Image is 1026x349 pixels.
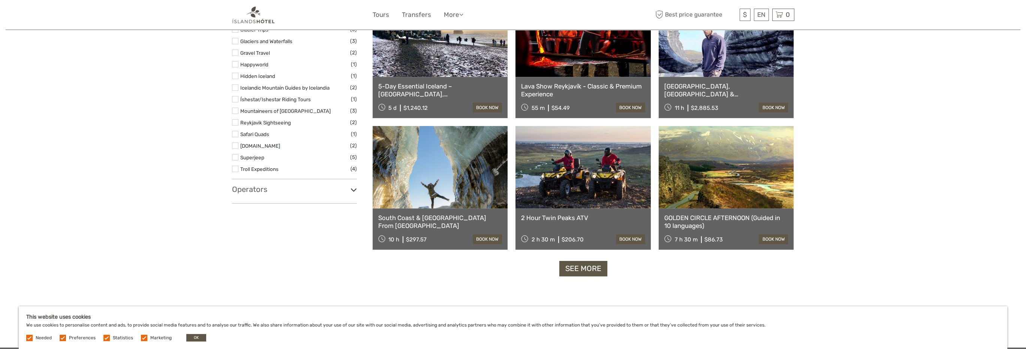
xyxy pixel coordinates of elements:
[350,118,357,127] span: (2)
[36,335,52,341] label: Needed
[675,236,698,243] span: 7 h 30 m
[373,9,389,20] a: Tours
[562,236,584,243] div: $206.70
[532,105,545,111] span: 55 m
[473,234,502,244] a: book now
[240,108,331,114] a: Mountaineers of [GEOGRAPHIC_DATA]
[240,73,275,79] a: Hidden Iceland
[743,11,747,18] span: $
[754,9,769,21] div: EN
[616,234,645,244] a: book now
[654,9,738,21] span: Best price guarantee
[521,214,645,222] a: 2 Hour Twin Peaks ATV
[664,82,788,98] a: [GEOGRAPHIC_DATA], [GEOGRAPHIC_DATA] & [GEOGRAPHIC_DATA] Private
[378,82,502,98] a: 5-Day Essential Iceland – [GEOGRAPHIC_DATA], [GEOGRAPHIC_DATA], Optional Ice Cave tour, [GEOGRAPH...
[691,105,718,111] div: $2,885.53
[378,214,502,229] a: South Coast & [GEOGRAPHIC_DATA] From [GEOGRAPHIC_DATA]
[232,6,275,24] img: 1298-aa34540a-eaca-4c1b-b063-13e4b802c612_logo_small.png
[532,236,555,243] span: 2 h 30 m
[350,83,357,92] span: (2)
[350,37,357,45] span: (3)
[113,335,133,341] label: Statistics
[240,96,311,102] a: Íshestar/Ishestar Riding Tours
[351,130,357,138] span: (1)
[69,335,96,341] label: Preferences
[240,61,268,67] a: Happyworld
[240,166,279,172] a: Troll Expeditions
[616,103,645,112] a: book now
[406,236,427,243] div: $297.57
[26,314,1000,320] h5: This website uses cookies
[240,154,264,160] a: Superjeep
[704,236,723,243] div: $86.73
[350,165,357,173] span: (4)
[350,153,357,162] span: (5)
[240,131,269,137] a: Safari Quads
[402,9,431,20] a: Transfers
[759,103,788,112] a: book now
[150,335,172,341] label: Marketing
[351,72,357,80] span: (1)
[240,143,280,149] a: [DOMAIN_NAME]
[675,105,684,111] span: 11 h
[551,105,570,111] div: $54.49
[240,38,292,44] a: Glaciers and Waterfalls
[388,236,399,243] span: 10 h
[759,234,788,244] a: book now
[785,11,791,18] span: 0
[19,306,1007,349] div: We use cookies to personalise content and ads, to provide social media features and to analyse ou...
[388,105,397,111] span: 5 d
[350,141,357,150] span: (2)
[240,50,270,56] a: Gravel Travel
[473,103,502,112] a: book now
[232,185,357,194] h3: Operators
[521,82,645,98] a: Lava Show Reykjavík - Classic & Premium Experience
[351,60,357,69] span: (1)
[559,261,607,276] a: See more
[403,105,428,111] div: $1,240.12
[350,106,357,115] span: (3)
[240,120,291,126] a: Reykjavik Sightseeing
[240,85,330,91] a: Icelandic Mountain Guides by Icelandia
[664,214,788,229] a: GOLDEN CIRCLE AFTERNOON (Guided in 10 languages)
[350,48,357,57] span: (2)
[186,334,206,342] button: OK
[351,95,357,103] span: (1)
[444,9,463,20] a: More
